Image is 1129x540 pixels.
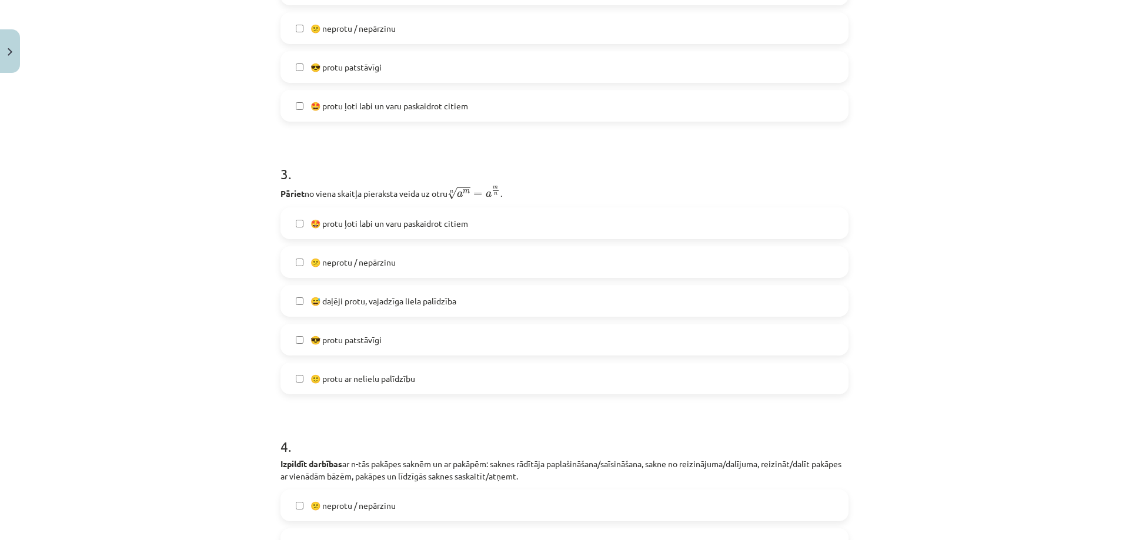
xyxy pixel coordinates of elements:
span: 😕 neprotu / nepārzinu [310,256,396,269]
span: a [486,192,492,197]
span: 🤩 protu ļoti labi un varu paskaidrot citiem [310,100,468,112]
span: 😕 neprotu / nepārzinu [310,499,396,512]
h1: 4 . [280,418,849,454]
input: 🤩 protu ļoti labi un varu paskaidrot citiem [296,220,303,227]
span: 🙂 protu ar nelielu palīdzību [310,373,415,385]
input: 😕 neprotu / nepārzinu [296,25,303,32]
input: 😅 daļēji protu, vajadzīga liela palīdzība [296,297,303,305]
h1: 3 . [280,145,849,182]
span: 🤩 protu ļoti labi un varu paskaidrot citiem [310,217,468,230]
span: n [494,193,497,196]
input: 🙂 protu ar nelielu palīdzību [296,375,303,383]
input: 😕 neprotu / nepārzinu [296,502,303,509]
span: a [457,192,463,197]
span: m [463,190,470,194]
span: 😅 daļēji protu, vajadzīga liela palīdzība [310,295,456,307]
b: Pāriet [280,188,305,199]
p: no viena skaitļa pieraksta veida uz otru . [280,185,849,200]
img: icon-close-lesson-0947bae3869378f0d4975bcd49f059093ad1ed9edebbc8119c70593378902aed.svg [8,48,12,56]
span: √ [447,187,457,200]
input: 😕 neprotu / nepārzinu [296,259,303,266]
input: 😎 protu patstāvīgi [296,63,303,71]
span: 😎 protu patstāvīgi [310,61,382,73]
span: 😕 neprotu / nepārzinu [310,22,396,35]
input: 😎 protu patstāvīgi [296,336,303,344]
input: 🤩 protu ļoti labi un varu paskaidrot citiem [296,102,303,110]
span: m [493,186,498,189]
b: Izpildīt darbības [280,458,342,469]
span: = [473,192,482,197]
p: ar n-tās pakāpes saknēm un ar pakāpēm: saknes rādītāja paplašināšana/saīsināšana, sakne no reizin... [280,458,849,482]
span: 😎 protu patstāvīgi [310,334,382,346]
